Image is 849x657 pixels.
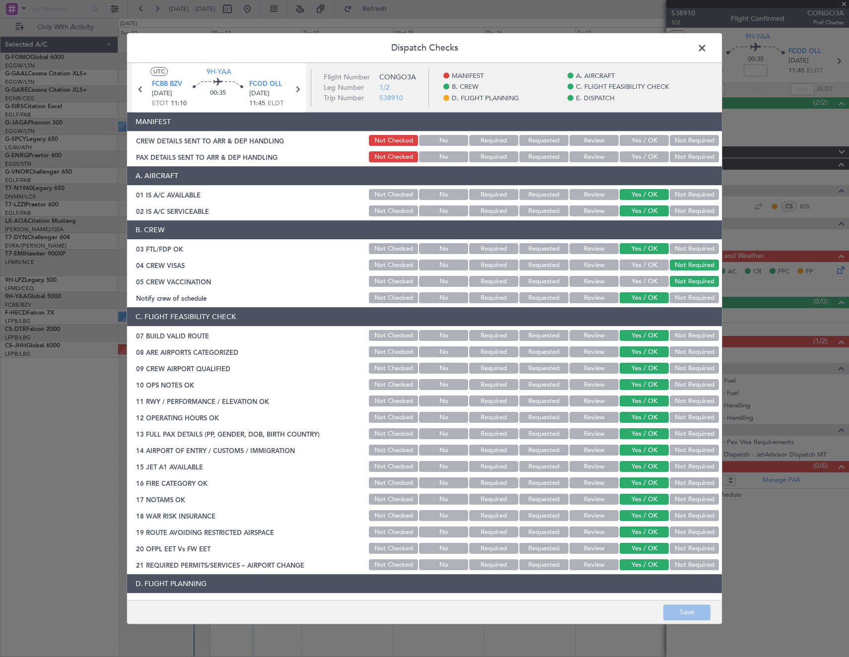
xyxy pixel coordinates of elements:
[620,412,669,423] button: Yes / OK
[620,380,669,391] button: Yes / OK
[620,429,669,440] button: Yes / OK
[620,347,669,358] button: Yes / OK
[620,363,669,374] button: Yes / OK
[620,494,669,505] button: Yes / OK
[670,494,719,505] button: Not Required
[670,445,719,456] button: Not Required
[670,527,719,538] button: Not Required
[670,412,719,423] button: Not Required
[670,293,719,304] button: Not Required
[620,478,669,489] button: Yes / OK
[620,330,669,341] button: Yes / OK
[620,396,669,407] button: Yes / OK
[620,560,669,571] button: Yes / OK
[620,511,669,522] button: Yes / OK
[670,276,719,287] button: Not Required
[670,396,719,407] button: Not Required
[620,445,669,456] button: Yes / OK
[670,363,719,374] button: Not Required
[620,527,669,538] button: Yes / OK
[670,478,719,489] button: Not Required
[670,152,719,163] button: Not Required
[670,206,719,217] button: Not Required
[620,260,669,271] button: Yes / OK
[620,293,669,304] button: Yes / OK
[670,461,719,472] button: Not Required
[670,135,719,146] button: Not Required
[620,135,669,146] button: Yes / OK
[670,330,719,341] button: Not Required
[620,244,669,255] button: Yes / OK
[670,260,719,271] button: Not Required
[670,429,719,440] button: Not Required
[670,244,719,255] button: Not Required
[620,190,669,200] button: Yes / OK
[670,347,719,358] button: Not Required
[620,543,669,554] button: Yes / OK
[620,461,669,472] button: Yes / OK
[670,543,719,554] button: Not Required
[576,83,669,93] span: C. FLIGHT FEASIBILITY CHECK
[127,33,722,63] header: Dispatch Checks
[670,511,719,522] button: Not Required
[620,206,669,217] button: Yes / OK
[620,152,669,163] button: Yes / OK
[670,560,719,571] button: Not Required
[670,190,719,200] button: Not Required
[670,380,719,391] button: Not Required
[620,276,669,287] button: Yes / OK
